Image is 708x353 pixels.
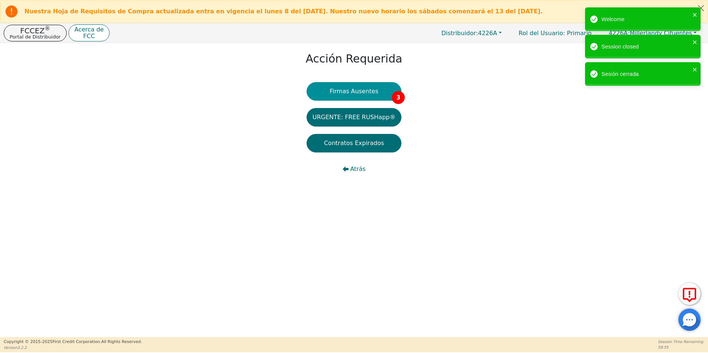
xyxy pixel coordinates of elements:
span: 4226A [441,30,497,37]
button: close [692,65,698,74]
p: Portal de Distribuidor [10,34,61,39]
button: Firmas Ausentes3 [307,82,401,101]
p: Primario [511,26,599,40]
button: Distribuidor:4226A [434,27,510,39]
button: Contratos Expirados [307,134,401,152]
p: FCC [74,33,104,39]
div: Session closed [601,43,690,51]
div: Welcome [601,15,690,24]
h1: Acción Requerida [306,52,403,65]
button: close [692,38,698,46]
span: Distribuidor: [441,30,478,37]
p: Version 3.2.2 [4,345,142,350]
span: 3 [392,91,405,104]
p: Copyright © 2015- 2025 First Credit Corporation. [4,339,142,345]
b: Nuestra Hoja de Requisitos de Compra actualizada entra en vigencia el lunes 8 del [DATE]. Nuestro... [24,8,542,15]
sup: ® [44,25,50,32]
p: FCCEZ [10,27,61,34]
button: Atrás [307,160,401,178]
div: Sesión cerrada [601,70,690,78]
span: Atrás [350,165,366,174]
span: All Rights Reserved. [101,339,142,344]
p: Acerca de [74,27,104,33]
p: Session Time Remaining: [658,339,704,344]
span: Rol del Usuario : [519,30,565,37]
button: Reportar Error a FCC [678,283,701,305]
button: Close alert [694,0,708,16]
button: URGENTE: FREE RUSHapp® [307,108,401,127]
p: 58:55 [658,344,704,350]
button: Acerca deFCC [69,24,110,42]
button: close [692,10,698,19]
button: FCCEZ®Portal de Distribuidor [4,25,67,41]
a: Rol del Usuario: Primario [511,26,599,40]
